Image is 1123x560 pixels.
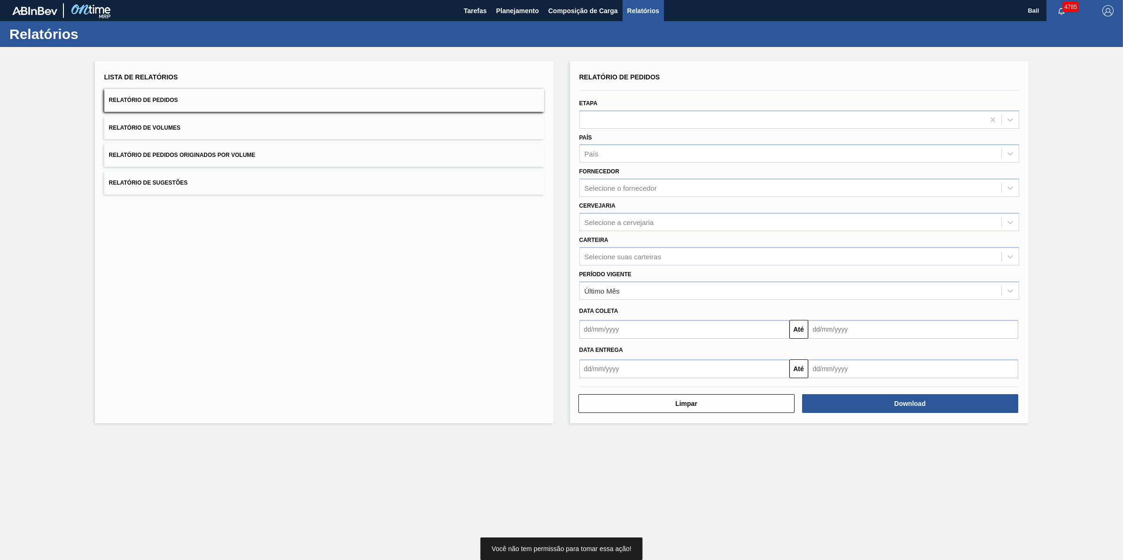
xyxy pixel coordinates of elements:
[491,545,631,552] span: Você não tem permissão para tomar essa ação!
[802,394,1018,413] button: Download
[579,237,608,243] label: Carteira
[579,347,623,353] span: Data Entrega
[104,144,544,167] button: Relatório de Pedidos Originados por Volume
[109,152,256,158] span: Relatório de Pedidos Originados por Volume
[585,287,620,295] div: Último Mês
[464,5,487,16] span: Tarefas
[12,7,57,15] img: TNhmsLtSVTkK8tSr43FrP2fwEKptu5GPRR3wAAAABJRU5ErkJggg==
[789,320,808,339] button: Até
[104,171,544,194] button: Relatório de Sugestões
[579,100,598,107] label: Etapa
[109,179,188,186] span: Relatório de Sugestões
[104,89,544,112] button: Relatório de Pedidos
[104,73,178,81] span: Lista de Relatórios
[104,117,544,140] button: Relatório de Volumes
[585,252,661,260] div: Selecione suas carteiras
[585,150,599,158] div: País
[579,308,618,314] span: Data coleta
[579,134,592,141] label: País
[109,124,180,131] span: Relatório de Volumes
[496,5,539,16] span: Planejamento
[579,202,616,209] label: Cervejaria
[579,320,789,339] input: dd/mm/yyyy
[585,218,654,226] div: Selecione a cervejaria
[9,29,176,39] h1: Relatórios
[808,320,1018,339] input: dd/mm/yyyy
[627,5,659,16] span: Relatórios
[579,271,632,278] label: Período Vigente
[808,359,1018,378] input: dd/mm/yyyy
[579,73,660,81] span: Relatório de Pedidos
[579,168,619,175] label: Fornecedor
[1062,2,1079,12] span: 4785
[579,359,789,378] input: dd/mm/yyyy
[1102,5,1114,16] img: Logout
[109,97,178,103] span: Relatório de Pedidos
[548,5,618,16] span: Composição de Carga
[789,359,808,378] button: Até
[578,394,795,413] button: Limpar
[585,184,657,192] div: Selecione o fornecedor
[1046,4,1076,17] button: Notificações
